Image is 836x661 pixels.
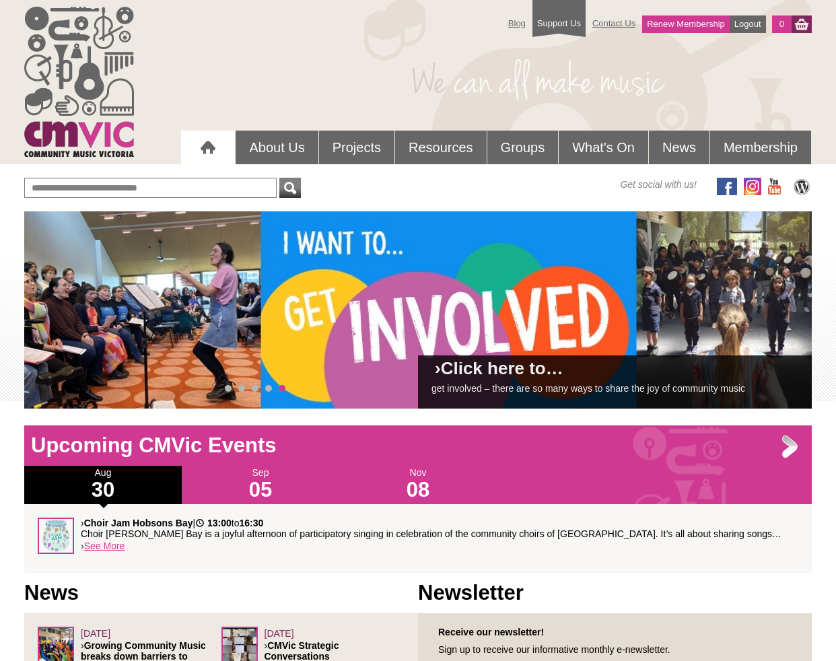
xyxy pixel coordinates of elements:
div: Sep [182,466,339,504]
a: Resources [395,131,487,164]
span: [DATE] [81,628,110,639]
h1: News [24,580,418,606]
div: › [38,518,798,559]
span: Get social with us! [620,178,697,191]
a: Projects [319,131,394,164]
img: CMVic Blog [792,178,812,195]
a: Click here to… [441,358,563,378]
h1: Newsletter [418,580,812,606]
a: Renew Membership [642,15,730,33]
h1: Upcoming CMVic Events [24,432,812,459]
a: About Us [236,131,318,164]
span: [DATE] [265,628,294,639]
a: Logout [730,15,766,33]
a: 0 [772,15,792,33]
a: See More [84,541,125,551]
a: Groups [487,131,559,164]
h1: 08 [339,479,497,501]
img: cmvic_logo.png [24,7,134,157]
div: Aug [24,466,182,504]
a: What's On [559,131,648,164]
p: Sign up to receive our informative monthly e-newsletter. [431,644,798,655]
img: CHOIR-JAM-jar.png [38,518,74,554]
strong: 13:00 [207,518,232,528]
h1: 05 [182,479,339,501]
a: get involved – there are so many ways to share the joy of community music [431,383,745,394]
strong: Receive our newsletter! [438,627,544,637]
a: Blog [501,11,532,35]
h2: › [431,362,798,382]
h1: 30 [24,479,182,501]
div: Nov [339,466,497,504]
a: Contact Us [586,11,642,35]
p: › | to Choir [PERSON_NAME] Bay is a joyful afternoon of participatory singing in celebration of t... [81,518,798,539]
a: News [649,131,709,164]
img: icon-instagram.png [744,178,761,195]
a: Membership [710,131,811,164]
strong: 16:30 [240,518,264,528]
strong: Choir Jam Hobsons Bay [84,518,193,528]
